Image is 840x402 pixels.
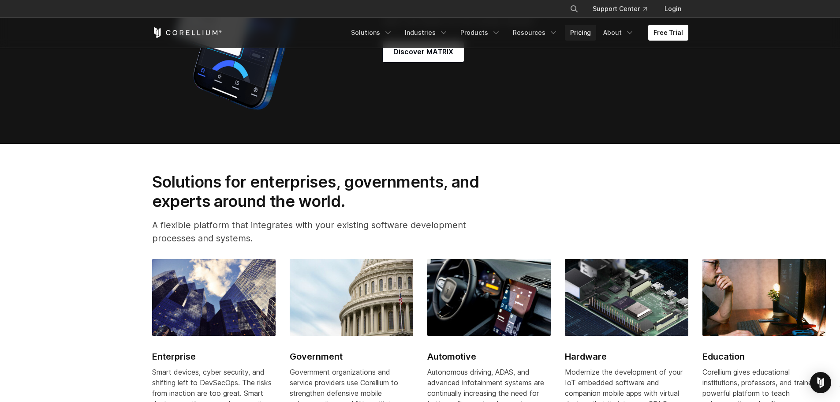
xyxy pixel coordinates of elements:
a: About [598,25,639,41]
a: Free Trial [648,25,688,41]
img: Hardware [565,259,688,336]
a: Pricing [565,25,596,41]
a: Login [657,1,688,17]
a: Solutions [346,25,398,41]
a: Support Center [586,1,654,17]
div: Navigation Menu [559,1,688,17]
a: Resources [508,25,563,41]
img: Enterprise [152,259,276,336]
a: Industries [399,25,453,41]
a: Discover MATRIX [383,41,464,62]
img: Education [702,259,826,336]
img: Government [290,259,413,336]
div: Open Intercom Messenger [810,372,831,393]
img: Automotive [427,259,551,336]
a: Corellium Home [152,27,222,38]
h2: Enterprise [152,350,276,363]
h2: Government [290,350,413,363]
h2: Education [702,350,826,363]
button: Search [566,1,582,17]
span: Discover MATRIX [393,46,453,57]
h2: Solutions for enterprises, governments, and experts around the world. [152,172,504,211]
a: Products [455,25,506,41]
h2: Automotive [427,350,551,363]
h2: Hardware [565,350,688,363]
div: Navigation Menu [346,25,688,41]
p: A flexible platform that integrates with your existing software development processes and systems. [152,218,504,245]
